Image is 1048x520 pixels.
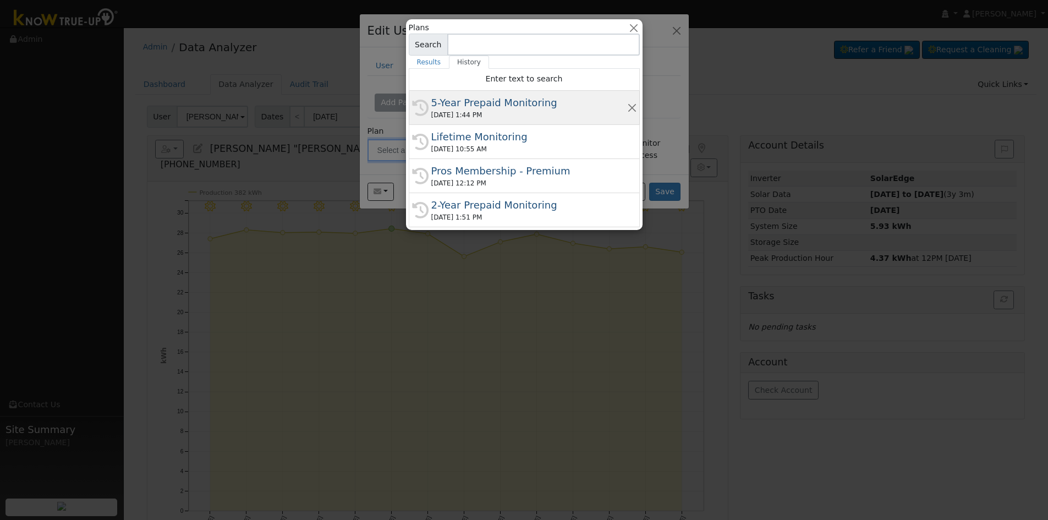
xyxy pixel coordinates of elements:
div: [DATE] 1:44 PM [431,110,627,120]
div: 5-Year Prepaid Monitoring [431,95,627,110]
div: [DATE] 10:55 AM [431,144,627,154]
i: History [412,100,429,116]
div: Lifetime Monitoring [431,129,627,144]
button: Remove this history [627,102,637,113]
i: History [412,134,429,150]
div: Pros Membership - Premium [431,163,627,178]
